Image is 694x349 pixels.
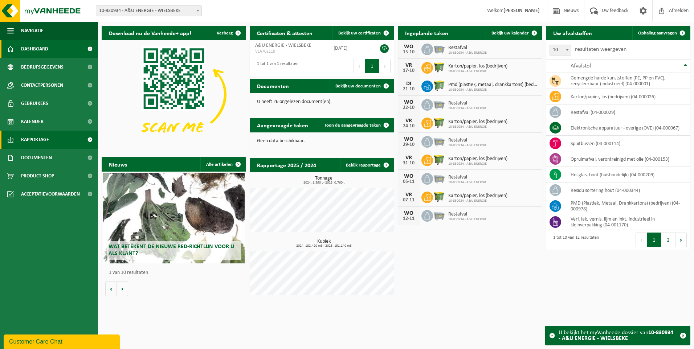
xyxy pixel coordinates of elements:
h2: Certificaten & attesten [250,26,320,40]
h2: Nieuws [102,157,134,171]
span: Navigatie [21,22,44,40]
span: 10-830934 - A&U ENERGIE - WIELSBEKE [96,5,202,16]
span: Karton/papier, los (bedrijven) [448,119,507,125]
td: opruimafval, verontreinigd met olie (04-000153) [565,151,690,167]
span: 10-830934 - A&U ENERGIE [448,180,487,185]
strong: [PERSON_NAME] [503,8,540,13]
a: Bekijk rapportage [340,158,393,172]
span: 2024: 1,390 t - 2025: 0,760 t [253,181,394,185]
button: Verberg [211,26,245,40]
td: [DATE] [328,40,369,56]
img: WB-2500-GAL-GY-01 [433,135,445,147]
td: restafval (04-000029) [565,104,690,120]
a: Toon de aangevraagde taken [319,118,393,132]
span: Restafval [448,212,487,217]
span: 10-830934 - A&U ENERGIE - WIELSBEKE [96,6,201,16]
td: karton/papier, los (bedrijven) (04-000026) [565,89,690,104]
td: spuitbussen (04-000114) [565,136,690,151]
td: gemengde harde kunststoffen (PE, PP en PVC), recycleerbaar (industrieel) (04-000001) [565,73,690,89]
img: WB-0660-HPE-GN-50 [433,79,445,92]
button: Next [379,59,391,73]
span: Bedrijfsgegevens [21,58,64,76]
td: elektronische apparatuur - overige (OVE) (04-000067) [565,120,690,136]
button: Vorige [105,282,117,296]
div: 29-10 [401,142,416,147]
strong: 10-830934 - A&U ENERGIE - WIELSBEKE [559,330,673,341]
button: 1 [647,233,661,247]
span: Restafval [448,100,487,106]
span: 10-830934 - A&U ENERGIE [448,88,539,92]
span: Bekijk uw kalender [491,31,529,36]
img: WB-1100-HPE-GN-50 [433,153,445,166]
h3: Kubiek [253,239,394,248]
div: VR [401,192,416,198]
div: 15-10 [401,50,416,55]
a: Alle artikelen [200,157,245,172]
img: Download de VHEPlus App [102,40,246,149]
div: U bekijkt het myVanheede dossier van [559,326,676,345]
img: WB-2500-GAL-GY-01 [433,42,445,55]
div: 24-10 [401,124,416,129]
h3: Tonnage [253,176,394,185]
h2: Uw afvalstoffen [546,26,599,40]
h2: Ingeplande taken [398,26,456,40]
a: Ophaling aanvragen [632,26,690,40]
span: Bekijk uw certificaten [338,31,381,36]
h2: Documenten [250,79,296,93]
img: WB-2500-GAL-GY-01 [433,172,445,184]
td: verf, lak, vernis, lijm en inkt, industrieel in kleinverpakking (04-001170) [565,214,690,230]
p: 1 van 10 resultaten [109,270,242,275]
div: DI [401,81,416,87]
label: resultaten weergeven [575,46,626,52]
span: Verberg [217,31,233,36]
span: Restafval [448,174,487,180]
span: 10-830934 - A&U ENERGIE [448,106,487,111]
span: 10-830934 - A&U ENERGIE [448,69,507,74]
div: VR [401,62,416,68]
span: Gebruikers [21,94,48,112]
div: 1 tot 10 van 12 resultaten [550,232,599,248]
span: Restafval [448,137,487,143]
span: Rapportage [21,131,49,149]
div: WO [401,99,416,105]
span: Documenten [21,149,52,167]
span: 10-830934 - A&U ENERGIE [448,125,507,129]
span: Karton/papier, los (bedrijven) [448,193,507,199]
h2: Rapportage 2025 / 2024 [250,158,323,172]
span: Kalender [21,112,44,131]
span: Karton/papier, los (bedrijven) [448,156,507,162]
span: 10-830934 - A&U ENERGIE [448,217,487,222]
div: 07-11 [401,198,416,203]
a: Bekijk uw certificaten [332,26,393,40]
button: 1 [365,59,379,73]
img: WB-1100-HPE-GN-50 [433,116,445,129]
iframe: chat widget [4,333,121,349]
div: WO [401,173,416,179]
span: 10-830934 - A&U ENERGIE [448,51,487,55]
span: 10 [550,45,571,56]
p: Geen data beschikbaar. [257,139,387,144]
span: Wat betekent de nieuwe RED-richtlijn voor u als klant? [109,244,234,256]
p: U heeft 26 ongelezen document(en). [257,99,387,104]
img: WB-2500-GAL-GY-01 [433,98,445,110]
span: Karton/papier, los (bedrijven) [448,63,507,69]
span: 10-830934 - A&U ENERGIE [448,162,507,166]
span: Afvalstof [571,63,591,69]
span: Contactpersonen [21,76,63,94]
div: 17-10 [401,68,416,73]
div: 12-11 [401,216,416,221]
a: Wat betekent de nieuwe RED-richtlijn voor u als klant? [103,173,245,263]
span: 10 [550,45,571,55]
td: hol glas, bont (huishoudelijk) (04-000209) [565,167,690,182]
img: WB-1100-HPE-GN-50 [433,61,445,73]
a: Bekijk uw documenten [330,79,393,93]
span: 2024: 182,420 m3 - 2025: 151,140 m3 [253,244,394,248]
button: Previous [636,233,647,247]
div: WO [401,210,416,216]
div: VR [401,118,416,124]
div: 21-10 [401,87,416,92]
span: Product Shop [21,167,54,185]
img: WB-1100-HPE-GN-50 [433,190,445,203]
h2: Aangevraagde taken [250,118,315,132]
